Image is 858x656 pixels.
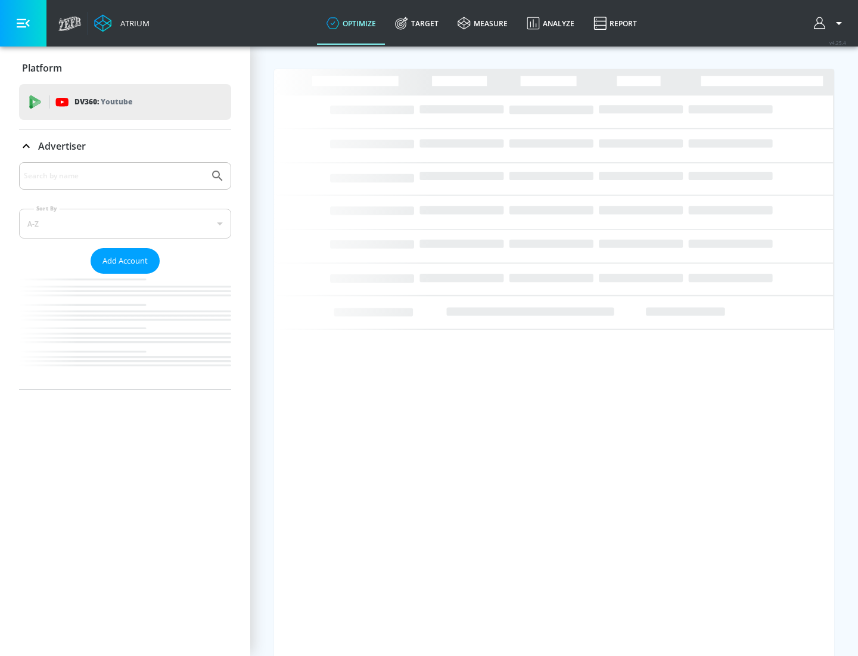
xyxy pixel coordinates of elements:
div: DV360: Youtube [19,84,231,120]
p: DV360: [74,95,132,109]
div: A-Z [19,209,231,239]
p: Youtube [101,95,132,108]
p: Advertiser [38,140,86,153]
div: Advertiser [19,162,231,389]
a: Report [584,2,646,45]
label: Sort By [34,205,60,212]
button: Add Account [91,248,160,274]
div: Advertiser [19,129,231,163]
div: Platform [19,51,231,85]
a: measure [448,2,517,45]
span: v 4.25.4 [829,39,846,46]
a: Atrium [94,14,150,32]
div: Atrium [116,18,150,29]
a: optimize [317,2,386,45]
p: Platform [22,61,62,75]
a: Analyze [517,2,584,45]
input: Search by name [24,168,204,184]
span: Add Account [102,254,148,268]
nav: list of Advertiser [19,274,231,389]
a: Target [386,2,448,45]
